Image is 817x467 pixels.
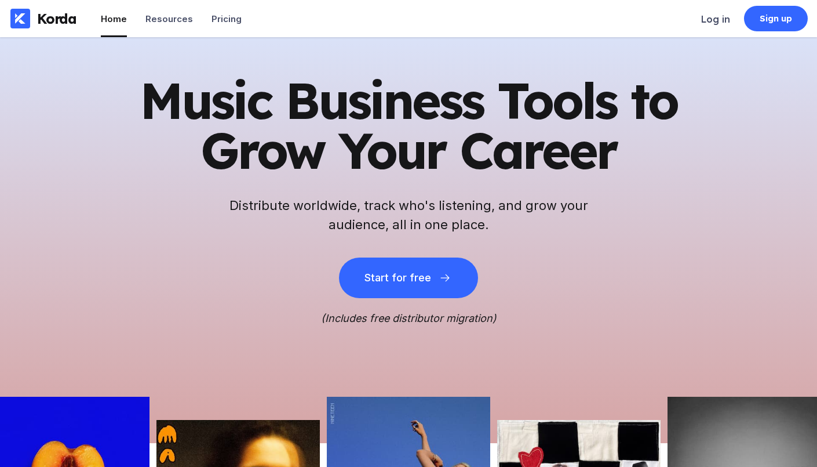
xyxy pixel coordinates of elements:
div: Home [101,13,127,24]
div: Korda [37,10,76,27]
div: Pricing [211,13,242,24]
div: Resources [145,13,193,24]
div: Start for free [364,272,431,284]
i: (Includes free distributor migration) [321,312,497,324]
div: Sign up [760,13,793,24]
h1: Music Business Tools to Grow Your Career [125,75,692,175]
button: Start for free [339,258,478,298]
a: Sign up [744,6,808,31]
div: Log in [701,13,730,25]
h2: Distribute worldwide, track who's listening, and grow your audience, all in one place. [223,196,594,234]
